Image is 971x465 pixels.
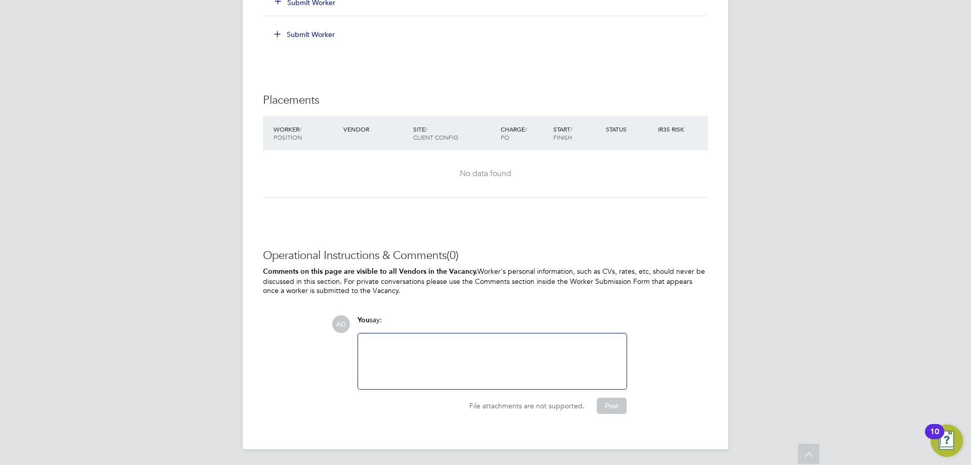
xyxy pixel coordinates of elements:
[931,425,963,457] button: Open Resource Center, 10 new notifications
[498,120,551,146] div: Charge
[332,315,350,333] span: AG
[274,125,302,141] span: / Position
[271,120,341,146] div: Worker
[267,26,343,43] button: Submit Worker
[411,120,498,146] div: Site
[263,267,708,295] p: Worker's personal information, such as CVs, rates, etc, should never be discussed in this section...
[501,125,527,141] span: / PO
[358,316,370,324] span: You
[413,125,458,141] span: / Client Config
[603,120,656,138] div: Status
[358,315,627,333] div: say:
[469,401,585,410] span: File attachments are not supported.
[551,120,603,146] div: Start
[553,125,572,141] span: / Finish
[597,398,627,414] button: Post
[341,120,411,138] div: Vendor
[273,168,698,179] div: No data found
[655,120,690,138] div: IR35 Risk
[263,267,477,276] b: Comments on this page are visible to all Vendors in the Vacancy.
[447,248,459,262] span: (0)
[263,248,708,263] h3: Operational Instructions & Comments
[263,93,708,108] h3: Placements
[930,432,939,445] div: 10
